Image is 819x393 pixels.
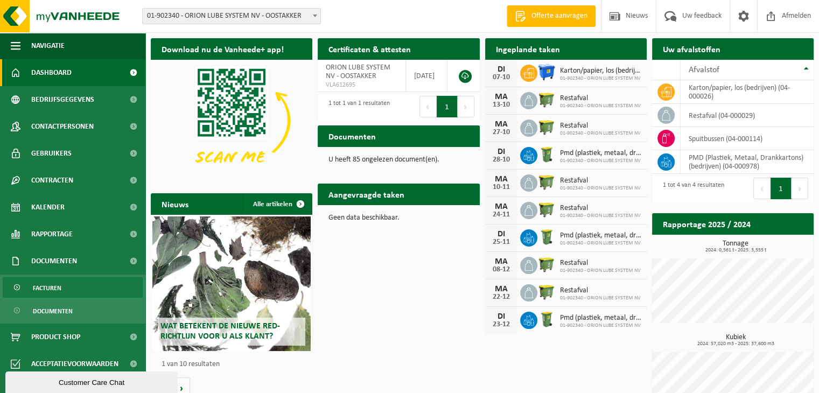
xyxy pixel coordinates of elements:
span: Gebruikers [31,140,72,167]
span: Restafval [560,286,641,295]
td: spuitbussen (04-000114) [681,127,814,150]
button: Previous [419,96,437,117]
div: DI [491,65,512,74]
img: WB-0240-HPE-GN-50 [537,228,556,246]
span: 01-902340 - ORION LUBE SYSTEM NV [560,213,641,219]
div: 27-10 [491,129,512,136]
span: 01-902340 - ORION LUBE SYSTEM NV [560,158,641,164]
td: karton/papier, los (bedrijven) (04-000026) [681,80,814,104]
button: Next [792,178,808,199]
h3: Tonnage [657,240,814,253]
span: Documenten [33,301,73,321]
div: DI [491,148,512,156]
span: Facturen [33,278,61,298]
span: Restafval [560,122,641,130]
span: Restafval [560,94,641,103]
div: MA [491,175,512,184]
span: Contactpersonen [31,113,94,140]
p: U heeft 85 ongelezen document(en). [328,156,468,164]
h2: Download nu de Vanheede+ app! [151,38,295,59]
h3: Kubiek [657,334,814,347]
a: Offerte aanvragen [507,5,596,27]
span: Product Shop [31,324,80,350]
span: Rapportage [31,221,73,248]
a: Documenten [3,300,143,321]
img: WB-0240-HPE-GN-50 [537,145,556,164]
div: MA [491,257,512,266]
div: MA [491,120,512,129]
span: Contracten [31,167,73,194]
img: WB-1100-HPE-GN-50 [537,90,556,109]
span: Navigatie [31,32,65,59]
span: 01-902340 - ORION LUBE SYSTEM NV - OOSTAKKER [142,8,321,24]
span: Karton/papier, los (bedrijven) [560,67,641,75]
span: 2024: 57,020 m3 - 2025: 37,600 m3 [657,341,814,347]
div: DI [491,312,512,321]
button: 1 [771,178,792,199]
a: Alle artikelen [244,193,311,215]
span: Offerte aanvragen [529,11,590,22]
p: Geen data beschikbaar. [328,214,468,222]
span: ORION LUBE SYSTEM NV - OOSTAKKER [326,64,390,80]
div: 22-12 [491,293,512,301]
span: Documenten [31,248,77,275]
h2: Uw afvalstoffen [652,38,731,59]
span: Afvalstof [689,66,719,74]
div: MA [491,93,512,101]
button: 1 [437,96,458,117]
img: WB-1100-HPE-GN-50 [537,200,556,219]
img: Download de VHEPlus App [151,60,312,181]
div: 23-12 [491,321,512,328]
span: 01-902340 - ORION LUBE SYSTEM NV [560,75,641,82]
span: 01-902340 - ORION LUBE SYSTEM NV [560,103,641,109]
div: 08-12 [491,266,512,273]
img: WB-1100-HPE-GN-50 [537,173,556,191]
div: MA [491,202,512,211]
h2: Aangevraagde taken [318,184,415,205]
span: Wat betekent de nieuwe RED-richtlijn voor u als klant? [160,322,280,341]
div: MA [491,285,512,293]
span: Kalender [31,194,65,221]
td: [DATE] [406,60,448,92]
button: Previous [753,178,771,199]
img: WB-0240-HPE-GN-50 [537,310,556,328]
span: 2024: 0,561 t - 2025: 3,555 t [657,248,814,253]
span: Restafval [560,259,641,268]
div: 13-10 [491,101,512,109]
img: WB-1100-HPE-GN-50 [537,283,556,301]
span: Dashboard [31,59,72,86]
span: 01-902340 - ORION LUBE SYSTEM NV [560,295,641,301]
span: Restafval [560,177,641,185]
span: Pmd (plastiek, metaal, drankkartons) (bedrijven) [560,149,641,158]
div: 1 tot 1 van 1 resultaten [323,95,390,118]
iframe: chat widget [5,369,180,393]
span: 01-902340 - ORION LUBE SYSTEM NV - OOSTAKKER [143,9,320,24]
div: 24-11 [491,211,512,219]
h2: Rapportage 2025 / 2024 [652,213,761,234]
span: Pmd (plastiek, metaal, drankkartons) (bedrijven) [560,314,641,322]
span: VLA612695 [326,81,397,89]
h2: Nieuws [151,193,199,214]
img: WB-1100-HPE-BE-01 [537,63,556,81]
span: Restafval [560,204,641,213]
span: 01-902340 - ORION LUBE SYSTEM NV [560,322,641,329]
span: 01-902340 - ORION LUBE SYSTEM NV [560,268,641,274]
img: WB-1100-HPE-GN-50 [537,255,556,273]
td: restafval (04-000029) [681,104,814,127]
h2: Documenten [318,125,387,146]
a: Facturen [3,277,143,298]
button: Next [458,96,474,117]
img: WB-1100-HPE-GN-50 [537,118,556,136]
div: 07-10 [491,74,512,81]
div: 10-11 [491,184,512,191]
a: Bekijk rapportage [733,234,813,256]
span: 01-902340 - ORION LUBE SYSTEM NV [560,130,641,137]
div: 25-11 [491,238,512,246]
span: 01-902340 - ORION LUBE SYSTEM NV [560,240,641,247]
span: Bedrijfsgegevens [31,86,94,113]
h2: Ingeplande taken [485,38,571,59]
div: 1 tot 4 van 4 resultaten [657,177,724,200]
span: Acceptatievoorwaarden [31,350,118,377]
span: 01-902340 - ORION LUBE SYSTEM NV [560,185,641,192]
